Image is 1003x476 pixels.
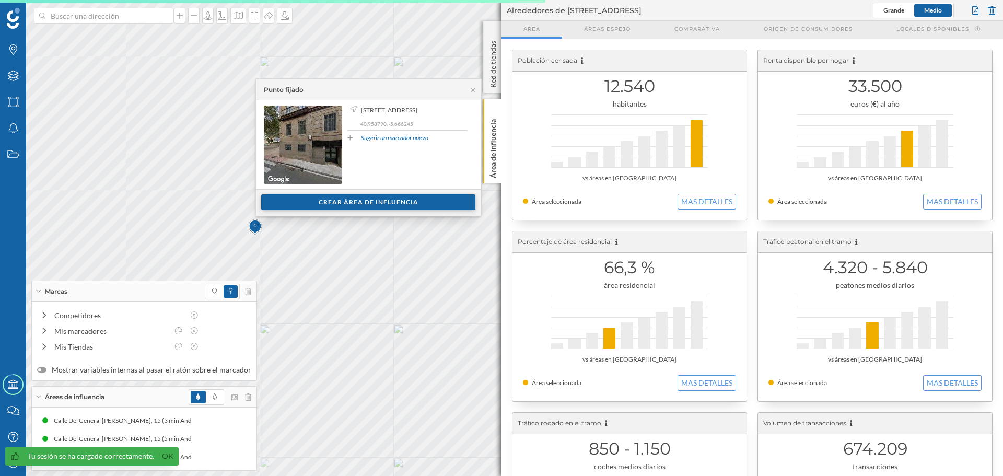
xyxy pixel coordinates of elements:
[7,8,20,29] img: Geoblink Logo
[360,120,468,127] p: 40,958790, -5,666245
[361,133,428,143] a: Sugerir un marcador nuevo
[21,7,58,17] span: Soporte
[361,106,417,115] span: [STREET_ADDRESS]
[777,198,827,205] span: Área seleccionada
[523,258,736,277] h1: 66,3 %
[523,25,540,33] span: Area
[923,375,982,391] button: MAS DETALLES
[883,6,904,14] span: Grande
[523,439,736,459] h1: 850 - 1.150
[523,76,736,96] h1: 12.540
[45,392,104,402] span: Áreas de influencia
[512,50,747,72] div: Población censada
[507,5,642,16] span: Alrededores de [STREET_ADDRESS]
[768,173,982,183] div: vs áreas en [GEOGRAPHIC_DATA]
[54,326,168,336] div: Mis marcadores
[896,25,969,33] span: Locales disponibles
[523,173,736,183] div: vs áreas en [GEOGRAPHIC_DATA]
[532,379,581,387] span: Área seleccionada
[37,365,251,375] label: Mostrar variables internas al pasar el ratón sobre el marcador
[523,280,736,291] div: área residencial
[924,6,942,14] span: Medio
[54,341,168,352] div: Mis Tiendas
[764,25,853,33] span: Origen de consumidores
[249,217,262,238] img: Marker
[768,461,982,472] div: transacciones
[768,76,982,96] h1: 33.500
[768,99,982,109] div: euros (€) al año
[768,280,982,291] div: peatones medios diarios
[264,85,304,95] div: Punto fijado
[674,25,720,33] span: Comparativa
[768,439,982,459] h1: 674.209
[512,413,747,434] div: Tráfico rodado en el tramo
[758,231,992,253] div: Tráfico peatonal en el tramo
[54,415,213,426] div: Calle Del General [PERSON_NAME], 15 (3 min Andando)
[45,287,67,296] span: Marcas
[758,413,992,434] div: Volumen de transacciones
[54,310,184,321] div: Competidores
[758,50,992,72] div: Renta disponible por hogar
[488,115,498,178] p: Área de influencia
[523,354,736,365] div: vs áreas en [GEOGRAPHIC_DATA]
[584,25,631,33] span: Áreas espejo
[678,375,736,391] button: MAS DETALLES
[523,99,736,109] div: habitantes
[777,379,827,387] span: Área seleccionada
[678,194,736,210] button: MAS DETALLES
[768,258,982,277] h1: 4.320 - 5.840
[54,434,213,444] div: Calle Del General [PERSON_NAME], 15 (5 min Andando)
[923,194,982,210] button: MAS DETALLES
[523,461,736,472] div: coches medios diarios
[264,106,342,184] img: streetview
[512,231,747,253] div: Porcentaje de área residencial
[768,354,982,365] div: vs áreas en [GEOGRAPHIC_DATA]
[532,198,581,205] span: Área seleccionada
[488,37,498,88] p: Red de tiendas
[28,451,154,461] div: Tu sesión se ha cargado correctamente.
[159,450,176,462] a: Ok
